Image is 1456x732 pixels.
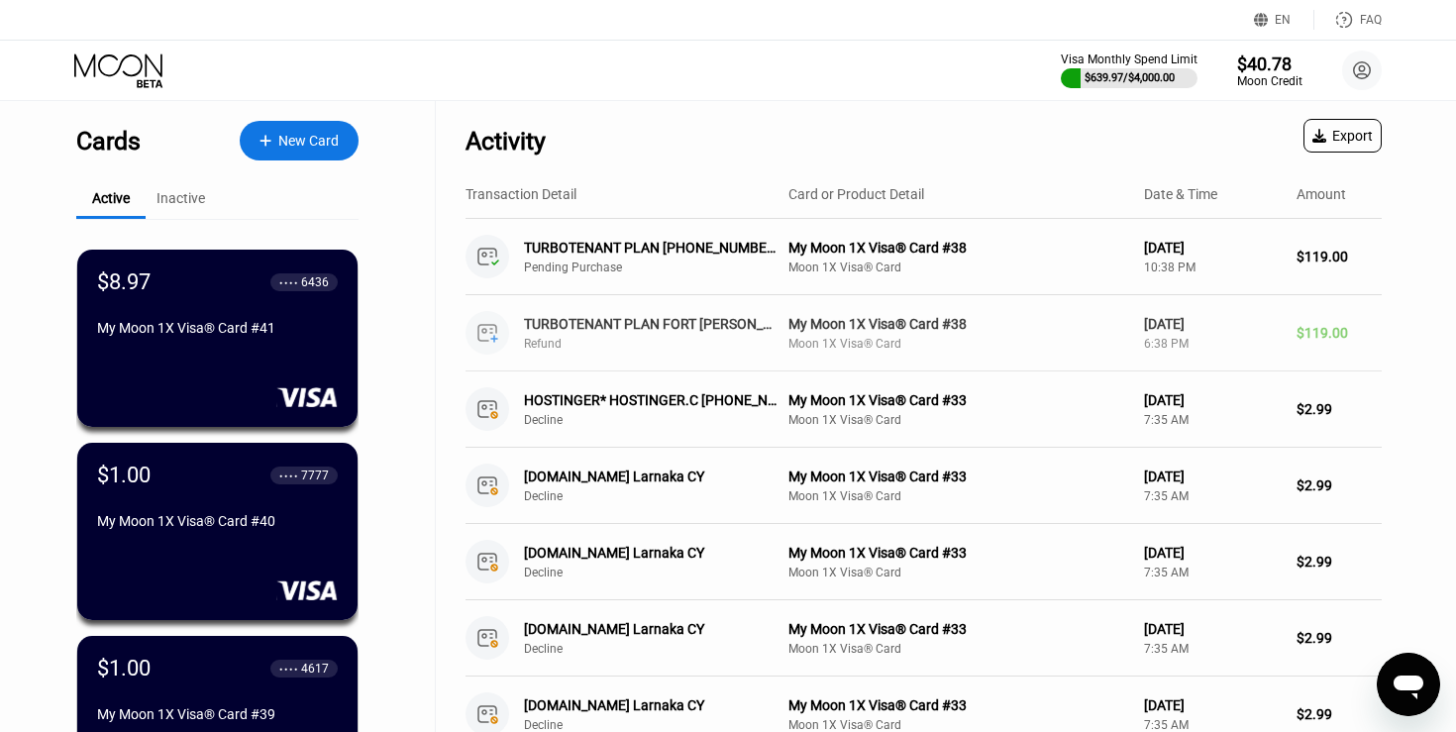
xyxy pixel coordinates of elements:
[1144,718,1281,732] div: 7:35 AM
[524,718,800,732] div: Decline
[1144,642,1281,656] div: 7:35 AM
[524,621,780,637] div: [DOMAIN_NAME] Larnaka CY
[1144,489,1281,503] div: 7:35 AM
[1314,10,1382,30] div: FAQ
[466,524,1382,600] div: [DOMAIN_NAME] Larnaka CYDeclineMy Moon 1X Visa® Card #33Moon 1X Visa® Card[DATE]7:35 AM$2.99
[1297,554,1382,570] div: $2.99
[1275,13,1291,27] div: EN
[466,295,1382,371] div: TURBOTENANT PLAN FORT [PERSON_NAME] USRefundMy Moon 1X Visa® Card #38Moon 1X Visa® Card[DATE]6:38...
[524,545,780,561] div: [DOMAIN_NAME] Larnaka CY
[788,489,1129,503] div: Moon 1X Visa® Card
[788,240,1129,256] div: My Moon 1X Visa® Card #38
[466,448,1382,524] div: [DOMAIN_NAME] Larnaka CYDeclineMy Moon 1X Visa® Card #33Moon 1X Visa® Card[DATE]7:35 AM$2.99
[524,261,800,274] div: Pending Purchase
[1144,697,1281,713] div: [DATE]
[97,706,338,722] div: My Moon 1X Visa® Card #39
[788,316,1129,332] div: My Moon 1X Visa® Card #38
[97,513,338,529] div: My Moon 1X Visa® Card #40
[524,489,800,503] div: Decline
[1144,337,1281,351] div: 6:38 PM
[1254,10,1314,30] div: EN
[1061,52,1197,88] div: Visa Monthly Spend Limit$639.97/$4,000.00
[788,545,1129,561] div: My Moon 1X Visa® Card #33
[1144,621,1281,637] div: [DATE]
[524,642,800,656] div: Decline
[524,413,800,427] div: Decline
[301,662,329,676] div: 4617
[97,320,338,336] div: My Moon 1X Visa® Card #41
[788,697,1129,713] div: My Moon 1X Visa® Card #33
[1297,249,1382,264] div: $119.00
[1237,53,1302,88] div: $40.78Moon Credit
[97,656,151,680] div: $1.00
[1144,545,1281,561] div: [DATE]
[301,469,329,482] div: 7777
[92,190,130,206] div: Active
[1144,566,1281,579] div: 7:35 AM
[788,392,1129,408] div: My Moon 1X Visa® Card #33
[301,275,329,289] div: 6436
[1237,74,1302,88] div: Moon Credit
[1297,706,1382,722] div: $2.99
[156,190,205,206] div: Inactive
[1297,477,1382,493] div: $2.99
[788,718,1129,732] div: Moon 1X Visa® Card
[1144,392,1281,408] div: [DATE]
[524,337,800,351] div: Refund
[1144,413,1281,427] div: 7:35 AM
[1237,53,1302,74] div: $40.78
[1377,653,1440,716] iframe: Button to launch messaging window
[1144,240,1281,256] div: [DATE]
[278,133,339,150] div: New Card
[97,269,151,294] div: $8.97
[524,469,780,484] div: [DOMAIN_NAME] Larnaka CY
[524,566,800,579] div: Decline
[279,666,298,672] div: ● ● ● ●
[1144,469,1281,484] div: [DATE]
[1297,325,1382,341] div: $119.00
[1297,401,1382,417] div: $2.99
[279,279,298,285] div: ● ● ● ●
[240,121,359,160] div: New Card
[1144,261,1281,274] div: 10:38 PM
[524,240,780,256] div: TURBOTENANT PLAN [PHONE_NUMBER] US
[466,371,1382,448] div: HOSTINGER* HOSTINGER.C [PHONE_NUMBER] CYDeclineMy Moon 1X Visa® Card #33Moon 1X Visa® Card[DATE]7...
[788,186,924,202] div: Card or Product Detail
[1085,71,1175,84] div: $639.97 / $4,000.00
[524,697,780,713] div: [DOMAIN_NAME] Larnaka CY
[1297,186,1346,202] div: Amount
[466,186,576,202] div: Transaction Detail
[788,413,1129,427] div: Moon 1X Visa® Card
[77,250,358,427] div: $8.97● ● ● ●6436My Moon 1X Visa® Card #41
[1312,128,1373,144] div: Export
[97,463,151,487] div: $1.00
[1061,52,1197,66] div: Visa Monthly Spend Limit
[1360,13,1382,27] div: FAQ
[279,472,298,478] div: ● ● ● ●
[466,600,1382,677] div: [DOMAIN_NAME] Larnaka CYDeclineMy Moon 1X Visa® Card #33Moon 1X Visa® Card[DATE]7:35 AM$2.99
[1144,316,1281,332] div: [DATE]
[788,642,1129,656] div: Moon 1X Visa® Card
[788,469,1129,484] div: My Moon 1X Visa® Card #33
[1144,186,1217,202] div: Date & Time
[788,261,1129,274] div: Moon 1X Visa® Card
[788,621,1129,637] div: My Moon 1X Visa® Card #33
[788,566,1129,579] div: Moon 1X Visa® Card
[1303,119,1382,153] div: Export
[76,127,141,156] div: Cards
[788,337,1129,351] div: Moon 1X Visa® Card
[1297,630,1382,646] div: $2.99
[524,316,780,332] div: TURBOTENANT PLAN FORT [PERSON_NAME] US
[466,127,546,156] div: Activity
[466,219,1382,295] div: TURBOTENANT PLAN [PHONE_NUMBER] USPending PurchaseMy Moon 1X Visa® Card #38Moon 1X Visa® Card[DAT...
[524,392,780,408] div: HOSTINGER* HOSTINGER.C [PHONE_NUMBER] CY
[77,443,358,620] div: $1.00● ● ● ●7777My Moon 1X Visa® Card #40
